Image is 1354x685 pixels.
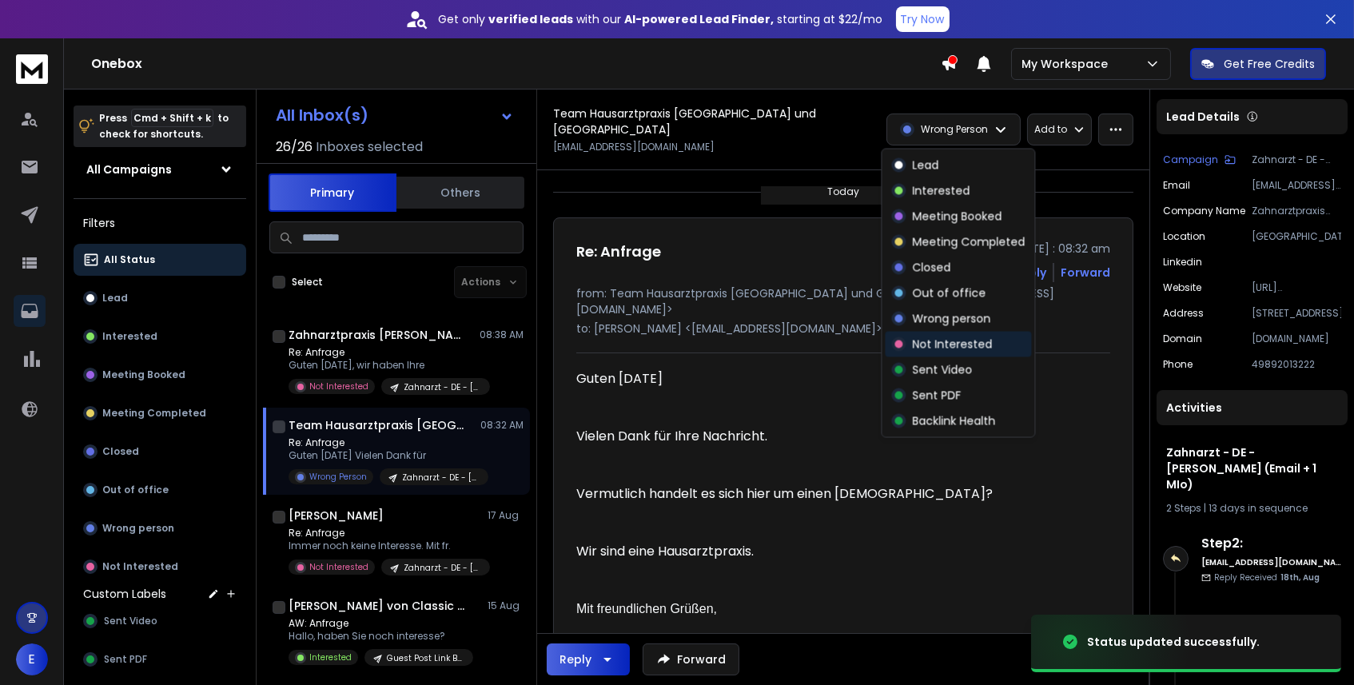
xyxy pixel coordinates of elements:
span: Sent Video [104,615,157,627]
p: from: Team Hausarztpraxis [GEOGRAPHIC_DATA] und Glockenbach <[EMAIL_ADDRESS][DOMAIN_NAME]> [576,285,1110,317]
p: Company Name [1163,205,1245,217]
p: Not Interested [309,380,368,392]
p: Wrong person [913,311,991,327]
h3: Inboxes selected [316,137,423,157]
h6: Step 2 : [1201,534,1341,553]
p: Not Interested [913,337,993,352]
p: Zahnarzt - DE - [PERSON_NAME] (Email + 1 MIo) [402,472,479,484]
p: Not Interested [102,560,178,573]
p: 49892013222 [1252,358,1341,371]
p: 17 Aug [488,509,524,522]
p: Guten [DATE] [576,369,1043,388]
p: to: [PERSON_NAME] <[EMAIL_ADDRESS][DOMAIN_NAME]> [576,321,1110,337]
span: E [16,643,48,675]
p: Sent Video [913,362,973,378]
font: Mit freundlichen Grüßen, [576,602,717,615]
p: Not Interested [309,561,368,573]
p: Press to check for shortcuts. [99,110,229,142]
p: Vielen Dank für Ihre Nachricht. [576,427,1043,446]
button: Forward [643,643,739,675]
p: Zahnarzt - DE - [PERSON_NAME] (Email + 1 MIo) [404,562,480,574]
p: Try Now [901,11,945,27]
strong: AI-powered Lead Finder, [625,11,775,27]
p: Zahnarzt - DE - [PERSON_NAME] (Email + 1 MIo) [1252,153,1341,166]
p: Sent PDF [913,388,962,404]
h3: Filters [74,212,246,234]
span: Sent PDF [104,653,147,666]
p: address [1163,307,1204,320]
h1: Team Hausarztpraxis [GEOGRAPHIC_DATA] und [GEOGRAPHIC_DATA] [289,417,464,433]
button: Others [396,175,524,210]
p: Closed [913,260,951,276]
p: Meeting Booked [102,368,185,381]
button: Primary [269,173,396,212]
div: Activities [1157,390,1348,425]
p: Out of office [913,285,986,301]
p: Closed [102,445,139,458]
p: 08:38 AM [480,329,524,341]
p: 15 Aug [488,599,524,612]
p: [EMAIL_ADDRESS][DOMAIN_NAME] [1252,179,1341,192]
p: Meeting Completed [102,407,206,420]
strong: verified leads [489,11,574,27]
span: 18th, Aug [1280,571,1320,583]
p: [STREET_ADDRESS] [1252,307,1341,320]
span: 2 Steps [1166,501,1201,515]
p: Campaign [1163,153,1218,166]
div: Forward [1061,265,1110,281]
h1: Zahnarzt - DE - [PERSON_NAME] (Email + 1 MIo) [1166,444,1338,492]
div: | [1166,502,1338,515]
p: location [1163,230,1205,243]
p: Phone [1163,358,1193,371]
h1: All Inbox(s) [276,107,368,123]
p: Backlink Health [913,413,996,429]
p: Reply Received [1214,571,1320,583]
p: Out of office [102,484,169,496]
p: Immer noch keine Interesse. Mit fr. [289,540,480,552]
p: linkedin [1163,256,1202,269]
h1: Onebox [91,54,941,74]
p: [DATE] : 08:32 am [1012,241,1110,257]
span: 13 days in sequence [1209,501,1308,515]
p: Zahnarztpraxis am Baldeplatz, [PERSON_NAME] [1252,205,1341,217]
p: Interested [913,183,970,199]
p: Zahnarzt - DE - [PERSON_NAME] (Email + 1 MIo) [404,381,480,393]
div: Reply [560,651,591,667]
p: [DOMAIN_NAME] [1252,333,1341,345]
p: Guten [DATE] Vielen Dank für [289,449,480,462]
span: 26 / 26 [276,137,313,157]
p: Today [827,185,859,198]
p: Lead Details [1166,109,1240,125]
p: Interested [102,330,157,343]
p: Wrong Person [921,123,988,136]
span: Cmd + Shift + k [131,109,213,127]
p: Email [1163,179,1190,192]
h1: [PERSON_NAME] [289,508,384,524]
p: Interested [309,651,352,663]
h1: Team Hausarztpraxis [GEOGRAPHIC_DATA] und [GEOGRAPHIC_DATA] [553,106,838,137]
h6: [EMAIL_ADDRESS][DOMAIN_NAME] [1201,556,1341,568]
h1: Re: Anfrage [576,241,661,263]
p: Add to [1034,123,1067,136]
p: [URL][DOMAIN_NAME] [1252,281,1341,294]
p: AW: Anfrage [289,617,473,630]
p: Wrong Person [309,471,367,483]
p: Re: Anfrage [289,346,480,359]
p: Re: Anfrage [289,527,480,540]
h1: All Campaigns [86,161,172,177]
p: Guten [DATE], wir haben Ihre [289,359,480,372]
label: Select [292,276,323,289]
p: All Status [104,253,155,266]
h1: Zahnarztpraxis [PERSON_NAME] [289,327,464,343]
p: 08:32 AM [480,419,524,432]
p: Lead [913,157,939,173]
p: Wir sind eine Hausarztpraxis. [576,542,1043,561]
p: My Workspace [1021,56,1114,72]
p: Guest Post Link Broker - Tag [PERSON_NAME] [387,652,464,664]
p: Meeting Booked [913,209,1002,225]
p: Lead [102,292,128,305]
p: Re: Anfrage [289,436,480,449]
p: Hallo, haben Sie noch interesse? [289,630,473,643]
p: Get only with our starting at $22/mo [439,11,883,27]
p: Vermutlich handelt es sich hier um einen [DEMOGRAPHIC_DATA]? [576,484,1043,504]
